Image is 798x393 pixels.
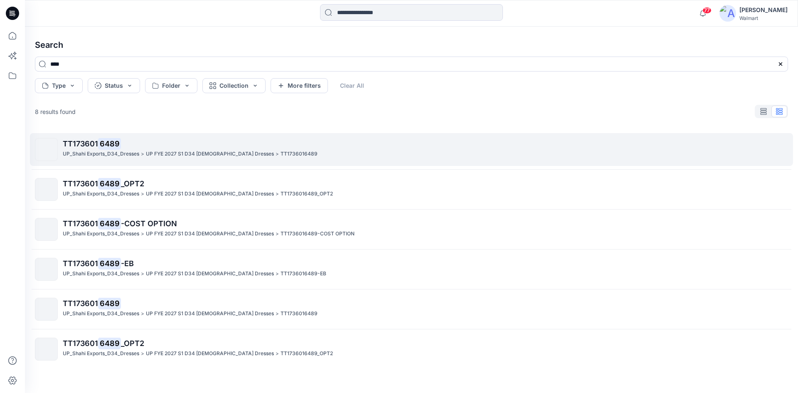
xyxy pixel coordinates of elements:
p: UP_Shahi Exports_D34_Dresses [63,349,139,358]
p: > [141,269,144,278]
span: TT173601 [63,299,98,308]
a: TT1736016489_OPT2UP_Shahi Exports_D34_Dresses>UP FYE 2027 S1 D34 [DEMOGRAPHIC_DATA] Dresses>TT173... [30,173,793,206]
p: 8 results found [35,107,76,116]
p: > [141,150,144,158]
p: > [141,309,144,318]
button: Folder [145,78,197,93]
div: Walmart [739,15,788,21]
span: TT173601 [63,179,98,188]
p: TT1736016489-EB [281,269,326,278]
p: > [141,349,144,358]
p: UP_Shahi Exports_D34_Dresses [63,190,139,198]
span: TT173601 [63,219,98,228]
p: UP FYE 2027 S1 D34 Ladies Dresses [146,150,274,158]
span: TT173601 [63,259,98,268]
div: [PERSON_NAME] [739,5,788,15]
button: Type [35,78,83,93]
button: More filters [271,78,328,93]
span: -EB [121,259,134,268]
p: UP FYE 2027 S1 D34 Ladies Dresses [146,190,274,198]
p: UP FYE 2027 S1 D34 Ladies Dresses [146,230,274,238]
mark: 6489 [98,218,121,229]
p: > [141,190,144,198]
p: > [276,309,279,318]
p: UP FYE 2027 S1 D34 Ladies Dresses [146,269,274,278]
p: TT1736016489_OPT2 [281,349,333,358]
p: TT1736016489-COST OPTION [281,230,355,238]
mark: 6489 [98,257,121,269]
button: Status [88,78,140,93]
p: UP_Shahi Exports_D34_Dresses [63,150,139,158]
p: > [276,190,279,198]
mark: 6489 [98,178,121,189]
a: TT1736016489UP_Shahi Exports_D34_Dresses>UP FYE 2027 S1 D34 [DEMOGRAPHIC_DATA] Dresses>TT1736016489 [30,133,793,166]
a: TT1736016489_OPT2UP_Shahi Exports_D34_Dresses>UP FYE 2027 S1 D34 [DEMOGRAPHIC_DATA] Dresses>TT173... [30,333,793,366]
a: TT1736016489-EBUP_Shahi Exports_D34_Dresses>UP FYE 2027 S1 D34 [DEMOGRAPHIC_DATA] Dresses>TT17360... [30,253,793,286]
span: TT173601 [63,339,98,348]
mark: 6489 [98,337,121,349]
p: UP_Shahi Exports_D34_Dresses [63,269,139,278]
p: > [276,269,279,278]
span: _OPT2 [121,339,144,348]
mark: 6489 [98,138,121,149]
a: TT1736016489UP_Shahi Exports_D34_Dresses>UP FYE 2027 S1 D34 [DEMOGRAPHIC_DATA] Dresses>TT1736016489 [30,293,793,326]
p: TT1736016489_OPT2 [281,190,333,198]
p: > [276,230,279,238]
span: -COST OPTION [121,219,177,228]
p: UP_Shahi Exports_D34_Dresses [63,309,139,318]
a: TT1736016489-COST OPTIONUP_Shahi Exports_D34_Dresses>UP FYE 2027 S1 D34 [DEMOGRAPHIC_DATA] Dresse... [30,213,793,246]
img: avatar [719,5,736,22]
p: UP FYE 2027 S1 D34 Ladies Dresses [146,309,274,318]
p: > [141,230,144,238]
p: UP FYE 2027 S1 D34 Ladies Dresses [146,349,274,358]
p: > [276,150,279,158]
p: UP_Shahi Exports_D34_Dresses [63,230,139,238]
p: TT1736016489 [281,309,318,318]
p: > [276,349,279,358]
h4: Search [28,33,795,57]
button: Collection [202,78,266,93]
p: TT1736016489 [281,150,318,158]
span: TT173601 [63,139,98,148]
mark: 6489 [98,297,121,309]
span: _OPT2 [121,179,144,188]
span: 77 [702,7,712,14]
